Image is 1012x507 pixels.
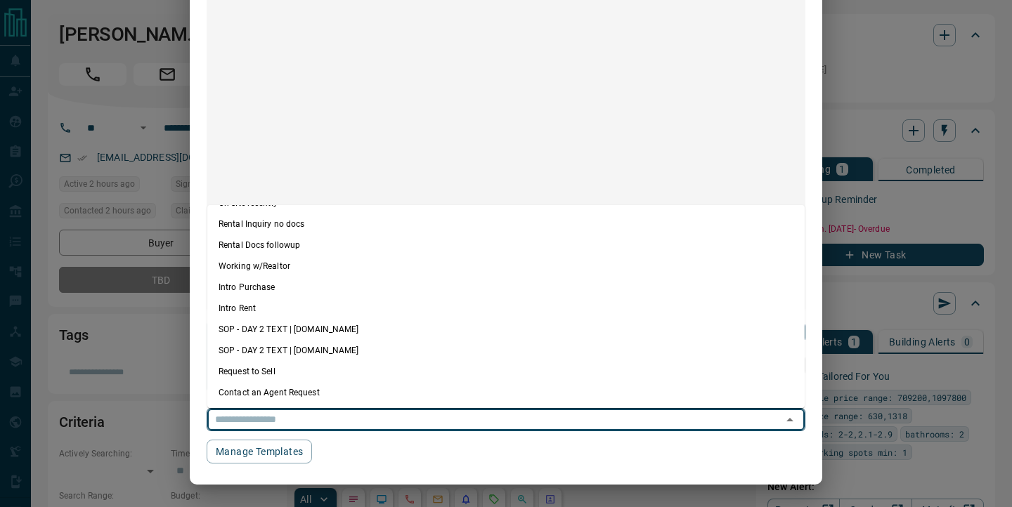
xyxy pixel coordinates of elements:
[207,361,805,382] li: Request to Sell
[207,319,805,340] li: SOP - DAY 2 TEXT | [DOMAIN_NAME]
[207,213,805,235] li: Rental Inquiry no docs
[207,340,805,361] li: SOP - DAY 2 TEXT | [DOMAIN_NAME]
[207,440,312,463] button: Manage Templates
[207,298,805,319] li: Intro Rent
[207,277,805,298] li: Intro Purchase
[780,410,800,430] button: Close
[207,235,805,256] li: Rental Docs followup
[207,403,805,424] li: Requested a Viewing
[207,382,805,403] li: Contact an Agent Request
[207,256,805,277] li: Working w/Realtor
